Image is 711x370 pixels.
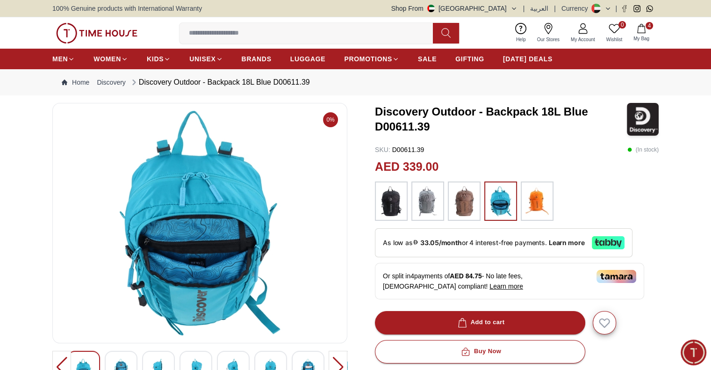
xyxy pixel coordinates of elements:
a: GIFTING [455,51,484,67]
span: 0 [618,21,626,29]
button: Shop From[GEOGRAPHIC_DATA] [391,4,517,13]
span: Wishlist [603,36,626,43]
p: ( In stock ) [627,145,659,154]
span: BRANDS [242,54,272,64]
span: My Account [567,36,599,43]
span: 100% Genuine products with International Warranty [52,4,202,13]
button: 4My Bag [628,22,655,44]
a: UNISEX [189,51,223,67]
div: Discovery Outdoor - Backpack 18L Blue D00611.39 [129,77,310,88]
button: العربية [530,4,548,13]
div: Add to cart [456,317,505,328]
img: ... [489,186,512,216]
span: MEN [52,54,68,64]
a: [DATE] DEALS [503,51,553,67]
img: Discovery Outdoor - Backpack 18L Black D00611.06 [60,111,339,335]
a: KIDS [147,51,171,67]
span: | [523,4,525,13]
span: AED 84.75 [450,272,481,280]
a: BRANDS [242,51,272,67]
a: Home [62,78,89,87]
span: 0% [323,112,338,127]
h2: AED 339.00 [375,158,438,176]
span: Help [512,36,530,43]
div: Chat Widget [681,340,706,365]
span: SALE [418,54,437,64]
span: [DATE] DEALS [503,54,553,64]
button: Add to cart [375,311,585,334]
img: ... [380,186,403,216]
img: Discovery Outdoor - Backpack 18L Blue D00611.39 [627,103,659,136]
a: 0Wishlist [601,21,628,45]
span: UNISEX [189,54,215,64]
span: Learn more [489,283,523,290]
div: Or split in 4 payments of - No late fees, [DEMOGRAPHIC_DATA] compliant! [375,263,644,299]
a: Instagram [633,5,640,12]
span: My Bag [630,35,653,42]
img: United Arab Emirates [427,5,435,12]
a: Whatsapp [646,5,653,12]
img: Tamara [596,270,636,283]
a: Facebook [621,5,628,12]
span: Our Stores [533,36,563,43]
a: Help [510,21,531,45]
img: ... [416,186,439,216]
span: PROMOTIONS [344,54,392,64]
p: D00611.39 [375,145,424,154]
span: GIFTING [455,54,484,64]
span: 4 [646,22,653,29]
a: Our Stores [531,21,565,45]
span: WOMEN [93,54,121,64]
a: WOMEN [93,51,128,67]
img: ... [56,23,137,44]
div: Currency [561,4,592,13]
span: SKU : [375,146,390,153]
img: ... [525,186,549,216]
nav: Breadcrumb [52,69,659,95]
a: LUGGAGE [290,51,326,67]
a: Discovery [97,78,125,87]
button: Buy Now [375,340,585,363]
h3: Discovery Outdoor - Backpack 18L Blue D00611.39 [375,104,627,134]
span: | [554,4,556,13]
a: SALE [418,51,437,67]
img: ... [452,186,476,216]
a: MEN [52,51,75,67]
span: LUGGAGE [290,54,326,64]
div: Buy Now [459,346,501,357]
span: KIDS [147,54,164,64]
span: | [615,4,617,13]
a: PROMOTIONS [344,51,399,67]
